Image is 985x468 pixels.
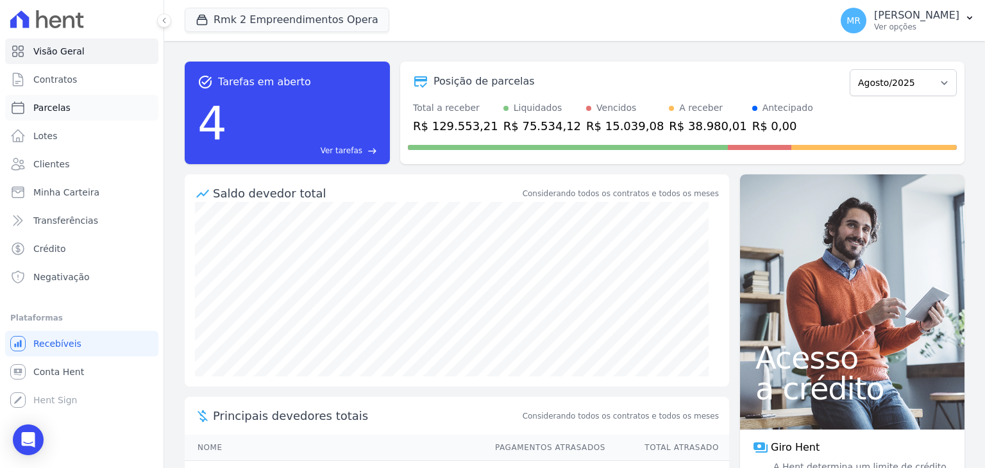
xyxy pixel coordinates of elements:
span: Parcelas [33,101,71,114]
div: 4 [198,90,227,156]
span: Transferências [33,214,98,227]
div: Vencidos [596,101,636,115]
div: R$ 129.553,21 [413,117,498,135]
a: Clientes [5,151,158,177]
span: Lotes [33,130,58,142]
a: Negativação [5,264,158,290]
p: Ver opções [874,22,959,32]
a: Lotes [5,123,158,149]
span: east [367,146,377,156]
a: Contratos [5,67,158,92]
div: Antecipado [762,101,813,115]
span: Negativação [33,271,90,283]
a: Recebíveis [5,331,158,356]
div: Total a receber [413,101,498,115]
div: Liquidados [514,101,562,115]
div: Plataformas [10,310,153,326]
span: Clientes [33,158,69,171]
span: Considerando todos os contratos e todos os meses [523,410,719,422]
div: Considerando todos os contratos e todos os meses [523,188,719,199]
p: [PERSON_NAME] [874,9,959,22]
span: Principais devedores totais [213,407,520,424]
span: Acesso [755,342,949,373]
button: Rmk 2 Empreendimentos Opera [185,8,389,32]
div: R$ 0,00 [752,117,813,135]
div: Saldo devedor total [213,185,520,202]
a: Conta Hent [5,359,158,385]
th: Nome [185,435,483,461]
a: Minha Carteira [5,180,158,205]
span: MR [846,16,861,25]
a: Crédito [5,236,158,262]
div: Open Intercom Messenger [13,424,44,455]
a: Ver tarefas east [232,145,377,156]
span: Ver tarefas [321,145,362,156]
button: MR [PERSON_NAME] Ver opções [830,3,985,38]
th: Total Atrasado [606,435,729,461]
div: R$ 75.534,12 [503,117,581,135]
span: Minha Carteira [33,186,99,199]
a: Parcelas [5,95,158,121]
div: A receber [679,101,723,115]
span: a crédito [755,373,949,404]
span: Crédito [33,242,66,255]
span: Giro Hent [771,440,820,455]
span: Tarefas em aberto [218,74,311,90]
div: R$ 15.039,08 [586,117,664,135]
span: Recebíveis [33,337,81,350]
span: Visão Geral [33,45,85,58]
span: Contratos [33,73,77,86]
div: Posição de parcelas [434,74,535,89]
span: Conta Hent [33,365,84,378]
th: Pagamentos Atrasados [483,435,606,461]
div: R$ 38.980,01 [669,117,746,135]
span: task_alt [198,74,213,90]
a: Visão Geral [5,38,158,64]
a: Transferências [5,208,158,233]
